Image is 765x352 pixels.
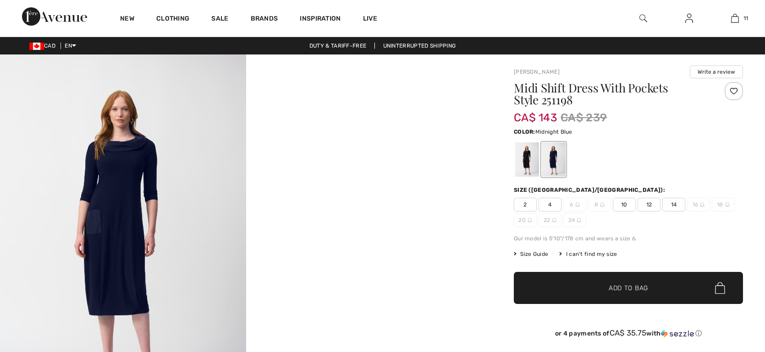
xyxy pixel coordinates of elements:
[725,202,730,207] img: ring-m.svg
[29,43,59,49] span: CAD
[515,142,539,177] div: Black
[251,15,278,24] a: Brands
[638,198,660,211] span: 12
[535,129,572,135] span: Midnight Blue
[514,234,743,243] div: Our model is 5'10"/178 cm and wears a size 6.
[743,14,748,22] span: 11
[156,15,189,24] a: Clothing
[514,329,743,341] div: or 4 payments ofCA$ 35.75withSezzle Click to learn more about Sezzle
[29,43,44,50] img: Canadian Dollar
[65,43,76,49] span: EN
[514,186,667,194] div: Size ([GEOGRAPHIC_DATA]/[GEOGRAPHIC_DATA]):
[514,250,548,258] span: Size Guide
[246,54,492,177] video: Your browser does not support the video tag.
[575,202,580,207] img: ring-m.svg
[514,213,537,227] span: 20
[559,250,617,258] div: I can't find my size
[577,218,581,222] img: ring-m.svg
[539,213,561,227] span: 22
[514,272,743,304] button: Add to Bag
[300,15,341,24] span: Inspiration
[690,65,743,78] button: Write a review
[639,13,647,24] img: search the website
[542,142,566,177] div: Midnight Blue
[514,69,560,75] a: [PERSON_NAME]
[613,198,636,211] span: 10
[715,282,725,294] img: Bag.svg
[514,329,743,338] div: or 4 payments of with
[563,213,586,227] span: 24
[588,198,611,211] span: 8
[514,198,537,211] span: 2
[661,330,694,338] img: Sezzle
[731,13,739,24] img: My Bag
[600,202,605,207] img: ring-m.svg
[678,13,700,24] a: Sign In
[662,198,685,211] span: 14
[539,198,561,211] span: 4
[514,129,535,135] span: Color:
[610,328,647,337] span: CA$ 35.75
[563,198,586,211] span: 6
[712,13,757,24] a: 11
[363,14,377,23] a: Live
[609,283,648,293] span: Add to Bag
[685,13,693,24] img: My Info
[528,218,532,222] img: ring-m.svg
[700,202,704,207] img: ring-m.svg
[211,15,228,24] a: Sale
[514,82,705,106] h1: Midi Shift Dress With Pockets Style 251198
[552,218,556,222] img: ring-m.svg
[22,7,87,26] img: 1ère Avenue
[120,15,134,24] a: New
[687,198,710,211] span: 16
[712,198,735,211] span: 18
[561,109,607,126] span: CA$ 239
[514,102,557,124] span: CA$ 143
